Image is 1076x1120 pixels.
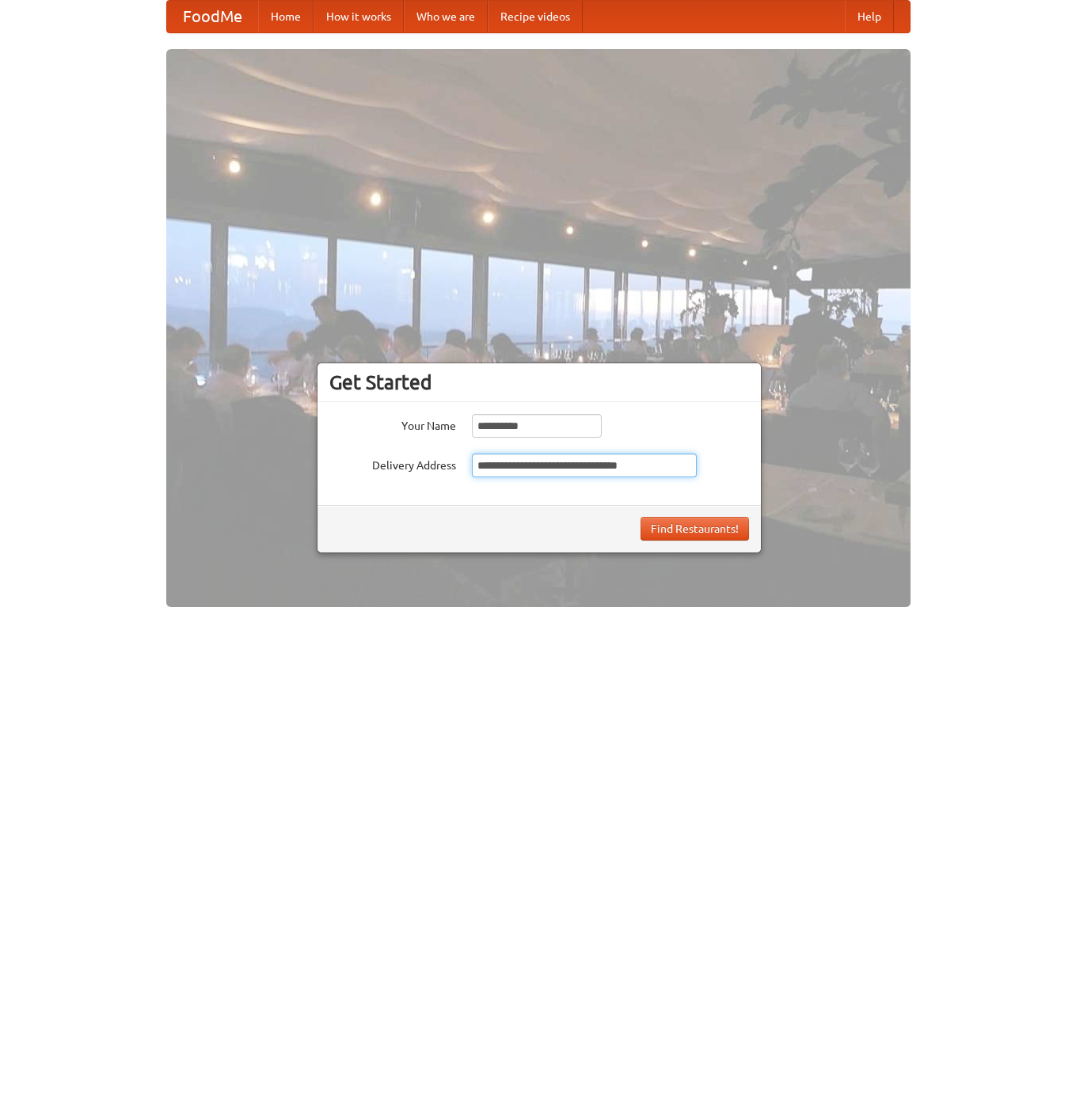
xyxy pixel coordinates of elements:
label: Your Name [329,414,456,434]
label: Delivery Address [329,454,456,473]
a: FoodMe [167,1,258,32]
button: Find Restaurants! [641,517,749,541]
a: Who we are [404,1,488,32]
a: How it works [314,1,404,32]
h3: Get Started [329,370,749,394]
a: Help [845,1,894,32]
a: Home [258,1,314,32]
a: Recipe videos [488,1,583,32]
